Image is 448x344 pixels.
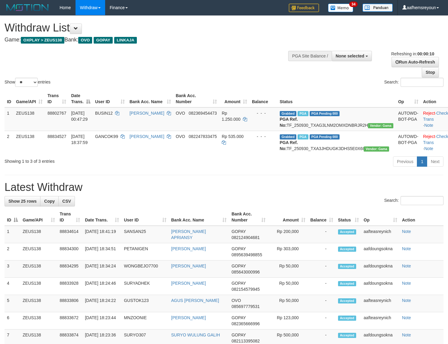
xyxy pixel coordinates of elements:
[5,107,14,131] td: 1
[417,51,434,56] strong: 00:00:10
[231,298,241,303] span: OVO
[231,264,246,268] span: GOPAY
[57,295,83,312] td: 88833806
[308,226,336,243] td: -
[250,90,277,107] th: Balance
[95,111,113,116] span: BUSIN12
[5,312,20,329] td: 6
[231,281,246,286] span: GOPAY
[176,134,185,139] span: OVO
[361,295,400,312] td: aafteasreynich
[173,90,219,107] th: Bank Acc. Number: activate to sort column ascending
[82,260,121,278] td: [DATE] 18:34:24
[93,90,127,107] th: User ID: activate to sort column ascending
[5,260,20,278] td: 3
[349,2,357,7] span: 34
[310,111,340,116] span: PGA Pending
[384,196,443,205] label: Search:
[280,134,297,139] span: Grabbed
[82,295,121,312] td: [DATE] 18:24:22
[82,208,121,226] th: Date Trans.: activate to sort column ascending
[231,287,259,292] span: Copy 082154579945 to clipboard
[400,208,443,226] th: Action
[78,37,92,44] span: OVO
[288,51,332,61] div: PGA Site Balance /
[252,110,275,116] div: - - -
[5,226,20,243] td: 1
[121,208,169,226] th: User ID: activate to sort column ascending
[402,281,411,286] a: Note
[308,295,336,312] td: -
[121,260,169,278] td: WONGBEJO7700
[219,90,250,107] th: Amount: activate to sort column ascending
[57,226,83,243] td: 88834614
[417,156,427,167] a: 1
[402,246,411,251] a: Note
[308,208,336,226] th: Balance: activate to sort column ascending
[361,278,400,295] td: aafdoungsokna
[5,278,20,295] td: 4
[268,226,308,243] td: Rp 200,000
[71,111,88,122] span: [DATE] 00:47:29
[169,208,229,226] th: Bank Acc. Name: activate to sort column ascending
[422,67,439,77] a: Stop
[20,243,57,260] td: ZEUS138
[298,111,308,116] span: Marked by aafsreyleap
[268,243,308,260] td: Rp 303,000
[268,295,308,312] td: Rp 50,000
[338,333,356,338] span: Accepted
[402,298,411,303] a: Note
[427,156,443,167] a: Next
[5,90,14,107] th: ID
[424,146,433,151] a: Note
[332,51,372,61] button: None selected
[121,312,169,329] td: MNZOONIE
[5,131,14,154] td: 2
[40,196,59,206] a: Copy
[57,260,83,278] td: 88834295
[5,3,50,12] img: MOTION_logo.png
[391,51,434,56] span: Refreshing in:
[58,196,75,206] a: CSV
[277,131,396,154] td: TF_250930_TXA3JHDUGK3DHS5E0X6I
[338,247,356,252] span: Accepted
[298,134,308,139] span: Marked by aafnoeunsreypich
[82,278,121,295] td: [DATE] 18:24:46
[47,111,66,116] span: 88802767
[402,229,411,234] a: Note
[402,315,411,320] a: Note
[268,278,308,295] td: Rp 50,000
[5,181,443,193] h1: Latest Withdraw
[423,111,435,116] a: Reject
[171,315,206,320] a: [PERSON_NAME]
[392,57,439,67] a: Run Auto-Refresh
[231,304,259,309] span: Copy 085697779531 to clipboard
[57,278,83,295] td: 88833928
[423,134,435,139] a: Reject
[277,90,396,107] th: Status
[5,196,40,206] a: Show 25 rows
[69,90,92,107] th: Date Trans.: activate to sort column descending
[5,37,293,43] h4: Game: Bank:
[338,229,356,234] span: Accepted
[171,281,206,286] a: [PERSON_NAME]
[20,312,57,329] td: ZEUS138
[71,134,88,145] span: [DATE] 18:37:59
[336,208,361,226] th: Status: activate to sort column ascending
[289,4,319,12] img: Feedback.jpg
[338,316,356,321] span: Accepted
[171,246,206,251] a: [PERSON_NAME]
[130,111,164,116] a: [PERSON_NAME]
[280,111,297,116] span: Grabbed
[231,229,246,234] span: GOPAY
[231,270,259,274] span: Copy 085643000996 to clipboard
[361,260,400,278] td: aafdoungsokna
[402,333,411,337] a: Note
[14,107,45,131] td: ZEUS138
[231,339,259,343] span: Copy 082113395082 to clipboard
[364,146,389,152] span: Vendor URL: https://trx31.1velocity.biz
[268,208,308,226] th: Amount: activate to sort column ascending
[82,226,121,243] td: [DATE] 18:41:19
[14,131,45,154] td: ZEUS138
[57,208,83,226] th: Trans ID: activate to sort column ascending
